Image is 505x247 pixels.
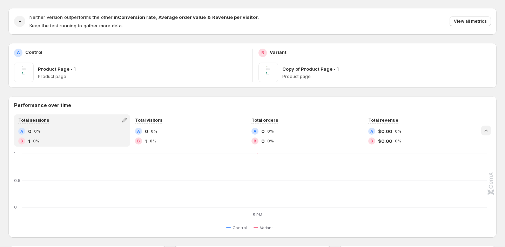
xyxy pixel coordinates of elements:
span: Variant [260,225,273,231]
p: Copy of Product Page - 1 [282,65,339,72]
text: 0 [14,205,17,210]
h2: B [137,139,140,143]
span: Neither version outperforms the other in . [29,14,259,20]
span: 0% [150,139,156,143]
span: Total orders [251,118,278,123]
h2: A [17,50,20,56]
h2: - [19,18,21,25]
text: 1 [14,151,15,156]
span: Keep the test running to gather more data. [29,23,123,28]
span: 0 [28,128,31,135]
img: Copy of Product Page - 1 [258,63,278,82]
h2: Performance over time [14,102,491,109]
h2: A [370,129,373,133]
span: Control [233,225,247,231]
span: $0.00 [378,137,392,144]
h2: A [254,129,256,133]
p: Product page [282,74,491,79]
span: 1 [28,137,30,144]
button: Collapse chart [481,126,491,135]
h2: A [20,129,23,133]
span: Total visitors [135,118,162,123]
p: Product Page - 1 [38,65,76,72]
h2: A [137,129,140,133]
span: 0% [267,129,274,133]
span: 0% [33,139,40,143]
p: Control [25,49,42,56]
text: 0.5 [14,178,20,183]
span: 0% [395,129,402,133]
text: 5 PM [253,212,262,217]
h2: B [20,139,23,143]
span: 1 [145,137,147,144]
span: 0% [267,139,274,143]
span: 0 [261,128,264,135]
h2: B [370,139,373,143]
img: Product Page - 1 [14,63,34,82]
span: Total revenue [368,118,398,123]
span: 0% [395,139,402,143]
strong: , [156,14,157,20]
strong: Conversion rate [118,14,156,20]
strong: Average order value [159,14,206,20]
span: 0% [34,129,41,133]
button: Variant [254,224,276,232]
span: $0.00 [378,128,392,135]
p: Product page [38,74,247,79]
span: View all metrics [454,19,487,24]
span: 0 [261,137,264,144]
strong: Revenue per visitor [212,14,258,20]
span: 0% [151,129,157,133]
button: Control [226,224,250,232]
button: View all metrics [450,16,491,26]
span: 0 [145,128,148,135]
span: Total sessions [18,118,49,123]
h2: B [254,139,256,143]
h2: B [261,50,264,56]
p: Variant [270,49,287,56]
strong: & [207,14,211,20]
